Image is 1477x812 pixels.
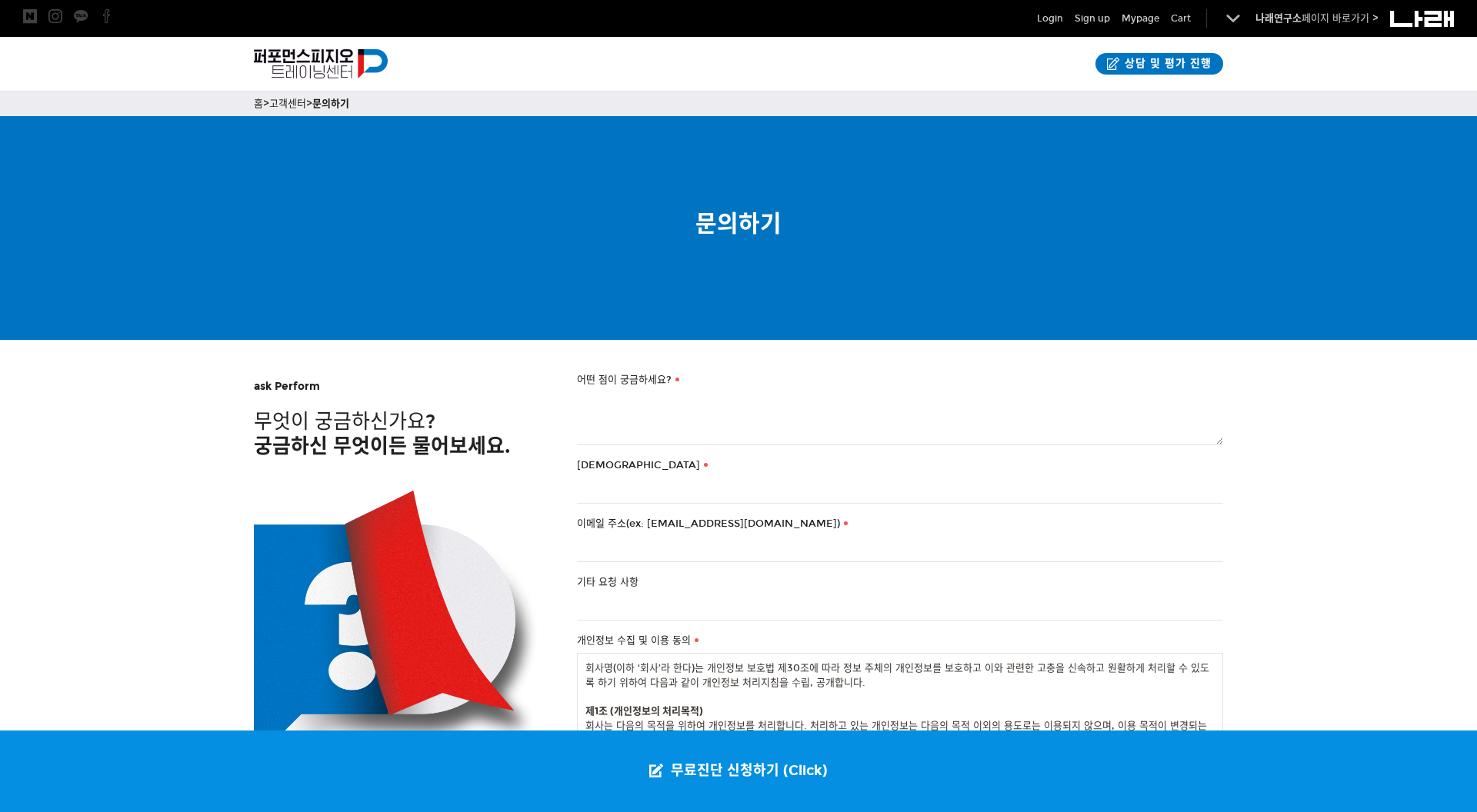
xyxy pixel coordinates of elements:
label: 이메일 주소(ex: [EMAIL_ADDRESS][DOMAIN_NAME]) [577,515,1223,532]
span: 문의하기 [695,210,782,238]
label: 기타 요청 사항 [577,574,1223,591]
a: Login [1037,11,1063,26]
strong: 제1조 (개인정보의 처리목적) [585,705,703,717]
div: 회사명(이하 ‘회사’라 한다)는 개인정보 보호법 제30조에 따라 정보 주체의 개인정보를 보호하고 이와 관련한 고충을 신속하고 원활하게 처리할 수 있도록 하기 위하여 다음과 같... [577,653,1223,776]
a: 무료진단 신청하기 (Click) [634,730,843,812]
img: 5c76a45a030b1.png [254,487,538,790]
p: > > [254,95,1223,112]
a: Sign up [1075,11,1110,26]
label: 개인정보 수집 및 이용 동의 [577,632,1223,649]
a: Cart [1171,11,1191,26]
a: 문의하기 [312,98,349,110]
label: [DEMOGRAPHIC_DATA] [577,457,1223,474]
span: 궁금하신 무엇이든 물어보세요. [254,434,510,458]
a: 나래연구소페이지 바로가기 > [1255,12,1379,25]
span: 상담 및 평가 진행 [1120,56,1212,72]
span: 무엇이 궁금하신가요? [254,410,435,434]
strong: 나래연구소 [1255,12,1302,25]
strong: ask Perform [254,380,320,393]
a: 홈 [254,98,263,110]
a: Mypage [1122,11,1159,26]
a: 상담 및 평가 진행 [1095,53,1223,75]
a: 고객센터 [269,98,306,110]
label: 어떤 점이 궁금하세요? [577,371,1223,388]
